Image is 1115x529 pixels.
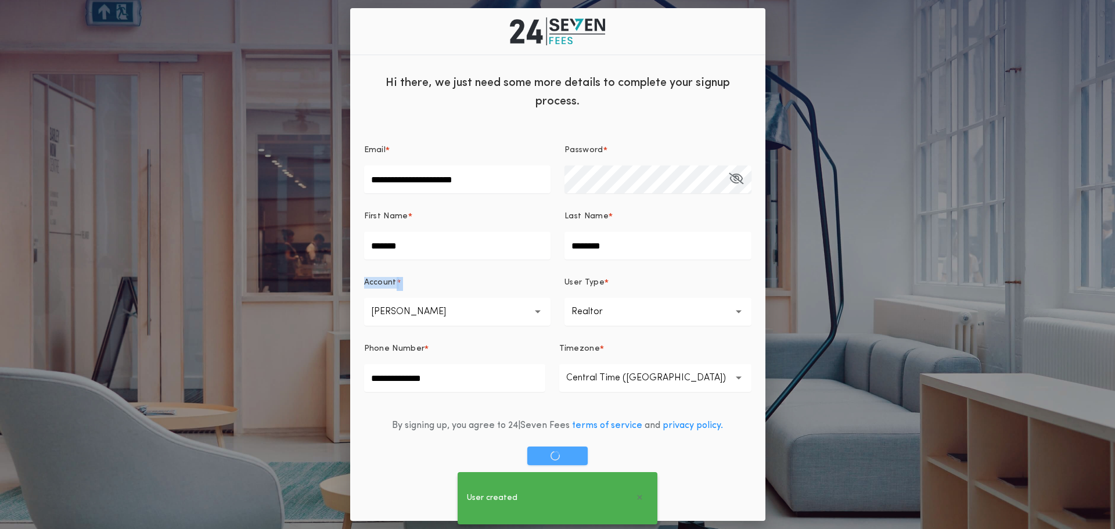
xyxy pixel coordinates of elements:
[559,364,751,392] button: Central Time ([GEOGRAPHIC_DATA])
[564,277,605,289] p: User Type
[572,421,642,430] a: terms of service
[364,298,551,326] button: [PERSON_NAME]
[364,364,545,392] input: Phone Number*
[364,343,425,355] p: Phone Number
[564,211,609,222] p: Last Name
[564,298,751,326] button: Realtor
[564,232,751,260] input: Last Name*
[729,165,743,193] button: Password*
[510,17,605,45] img: org logo
[559,343,600,355] p: Timezone
[364,232,551,260] input: First Name*
[564,145,603,156] p: Password
[364,277,397,289] p: Account
[564,165,751,193] input: Password*
[364,145,386,156] p: Email
[467,492,517,505] span: User created
[566,371,744,385] p: Central Time ([GEOGRAPHIC_DATA])
[392,419,723,433] div: By signing up, you agree to 24|Seven Fees and
[364,211,408,222] p: First Name
[350,64,765,117] div: Hi there, we just need some more details to complete your signup process.
[364,165,551,193] input: Email*
[371,305,465,319] p: [PERSON_NAME]
[663,421,723,430] a: privacy policy.
[571,305,621,319] p: Realtor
